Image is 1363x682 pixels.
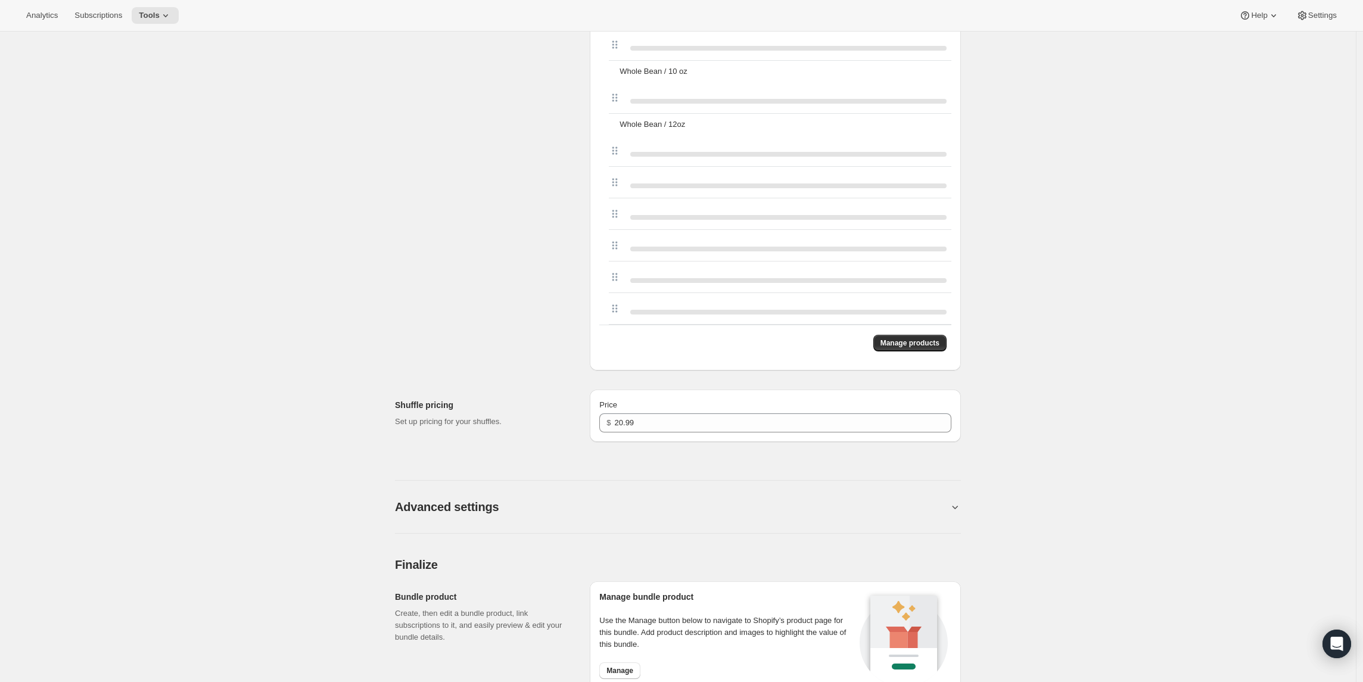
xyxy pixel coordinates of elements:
span: Manage products [880,338,939,348]
button: Help [1232,7,1286,24]
button: Manage [599,662,640,679]
h2: Advanced settings [395,500,499,514]
input: 10.00 [615,413,933,432]
h2: Shuffle pricing [395,399,571,411]
div: Whole Bean / 12oz [615,114,951,135]
p: Set up pricing for your shuffles. [395,416,571,428]
button: Analytics [19,7,65,24]
span: Manage [606,666,633,675]
div: Whole Bean / 10 oz [615,61,951,82]
button: Settings [1289,7,1344,24]
button: Tools [132,7,179,24]
button: Subscriptions [67,7,129,24]
h2: Bundle product [395,591,571,603]
span: Analytics [26,11,58,20]
span: Price [599,400,617,409]
span: $ [606,418,611,427]
p: Create, then edit a bundle product, link subscriptions to it, and easily preview & edit your bund... [395,608,571,643]
h2: Finalize [395,558,961,572]
span: Settings [1308,11,1337,20]
span: Tools [139,11,160,20]
h2: Manage bundle product [599,591,856,603]
p: Use the Manage button below to navigate to Shopify’s product page for this bundle. Add product de... [599,615,856,650]
button: Advanced settings [395,500,949,514]
div: Open Intercom Messenger [1322,630,1351,658]
button: Manage products [873,335,947,351]
span: Subscriptions [74,11,122,20]
span: Help [1251,11,1267,20]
